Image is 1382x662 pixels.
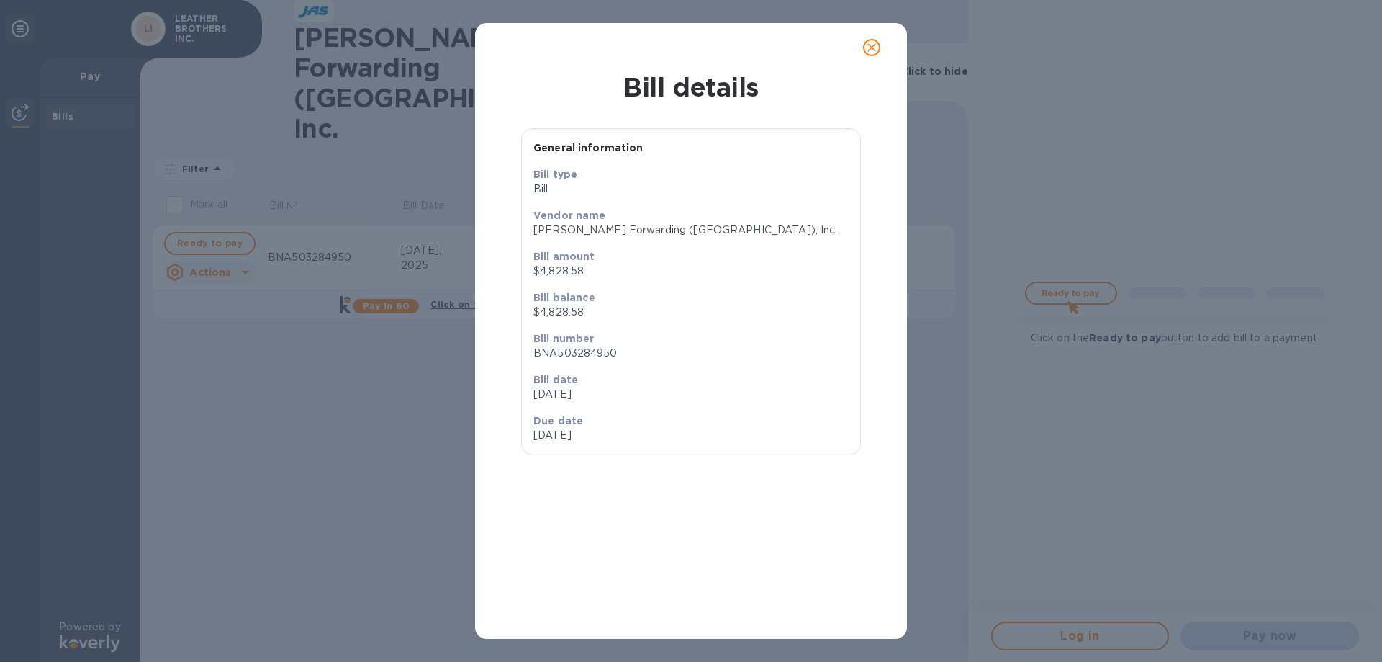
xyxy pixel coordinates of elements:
[487,72,895,102] h1: Bill details
[533,292,595,303] b: Bill balance
[533,428,685,443] p: [DATE]
[533,333,595,344] b: Bill number
[533,305,849,320] p: $4,828.58
[533,346,849,361] p: BNA503284950
[533,210,606,221] b: Vendor name
[533,169,577,180] b: Bill type
[533,387,849,402] p: [DATE]
[533,182,849,197] p: Bill
[533,142,643,153] b: General information
[533,264,849,279] p: $4,828.58
[533,223,849,238] p: [PERSON_NAME] Forwarding ([GEOGRAPHIC_DATA]), Inc.
[533,415,583,426] b: Due date
[533,374,578,385] b: Bill date
[533,251,595,262] b: Bill amount
[854,30,889,65] button: close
